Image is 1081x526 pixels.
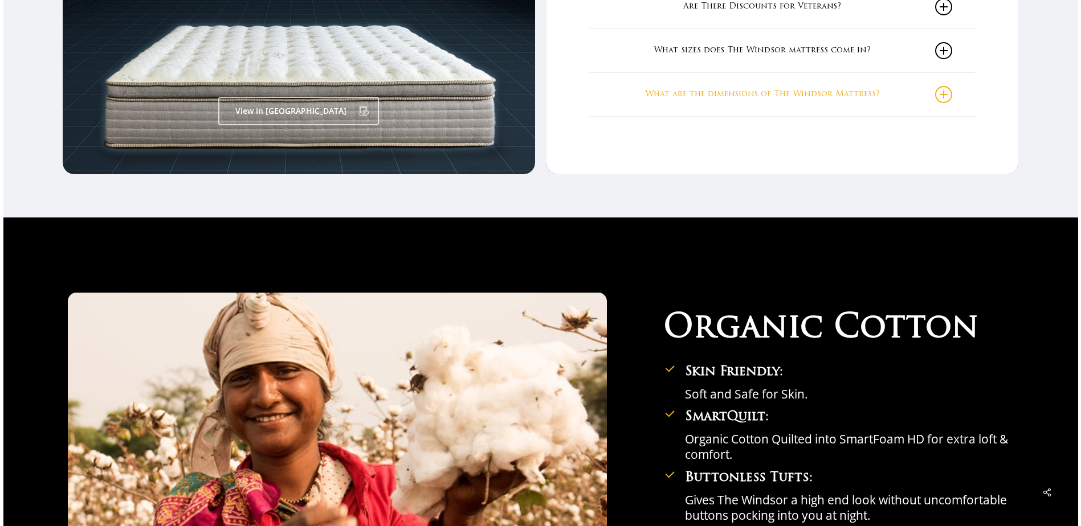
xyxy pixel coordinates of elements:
p: Soft and Safe for Skin. [685,387,1013,402]
span: View in [GEOGRAPHIC_DATA] [235,105,346,117]
p: Organic Cotton Quilted into SmartFoam HD for extra loft & comfort. [685,432,1013,463]
h2: Organic Cotton [663,310,1013,348]
b: SmartQuilt: [685,410,769,424]
p: Gives The Windsor a high end look without uncomfortable buttons pocking into you at night. [685,492,1013,524]
b: Buttonless Tufts: [685,471,813,484]
a: What sizes does The Windsor mattress come in? [612,29,952,72]
b: Skin Friendly: [685,365,783,379]
a: What are the dimensions of The Windsor Mattress? [612,73,952,116]
a: View in [GEOGRAPHIC_DATA] [218,97,379,125]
